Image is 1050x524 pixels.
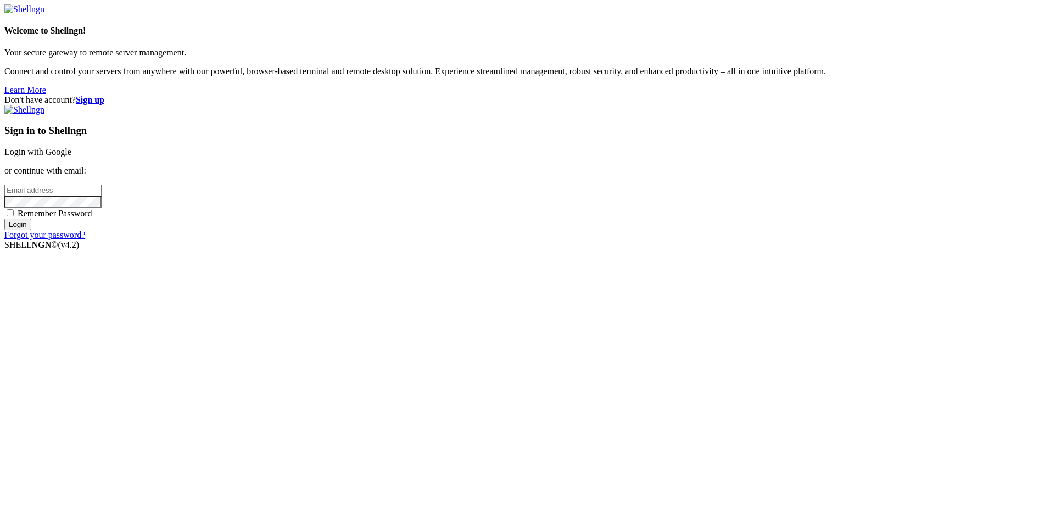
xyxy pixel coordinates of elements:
div: Don't have account? [4,95,1046,105]
img: Shellngn [4,105,44,115]
span: SHELL © [4,240,79,249]
h3: Sign in to Shellngn [4,125,1046,137]
input: Email address [4,185,102,196]
a: Learn More [4,85,46,94]
input: Remember Password [7,209,14,216]
span: Remember Password [18,209,92,218]
input: Login [4,219,31,230]
h4: Welcome to Shellngn! [4,26,1046,36]
img: Shellngn [4,4,44,14]
p: Connect and control your servers from anywhere with our powerful, browser-based terminal and remo... [4,66,1046,76]
a: Forgot your password? [4,230,85,239]
a: Sign up [76,95,104,104]
span: 4.2.0 [58,240,80,249]
p: Your secure gateway to remote server management. [4,48,1046,58]
a: Login with Google [4,147,71,157]
b: NGN [32,240,52,249]
p: or continue with email: [4,166,1046,176]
